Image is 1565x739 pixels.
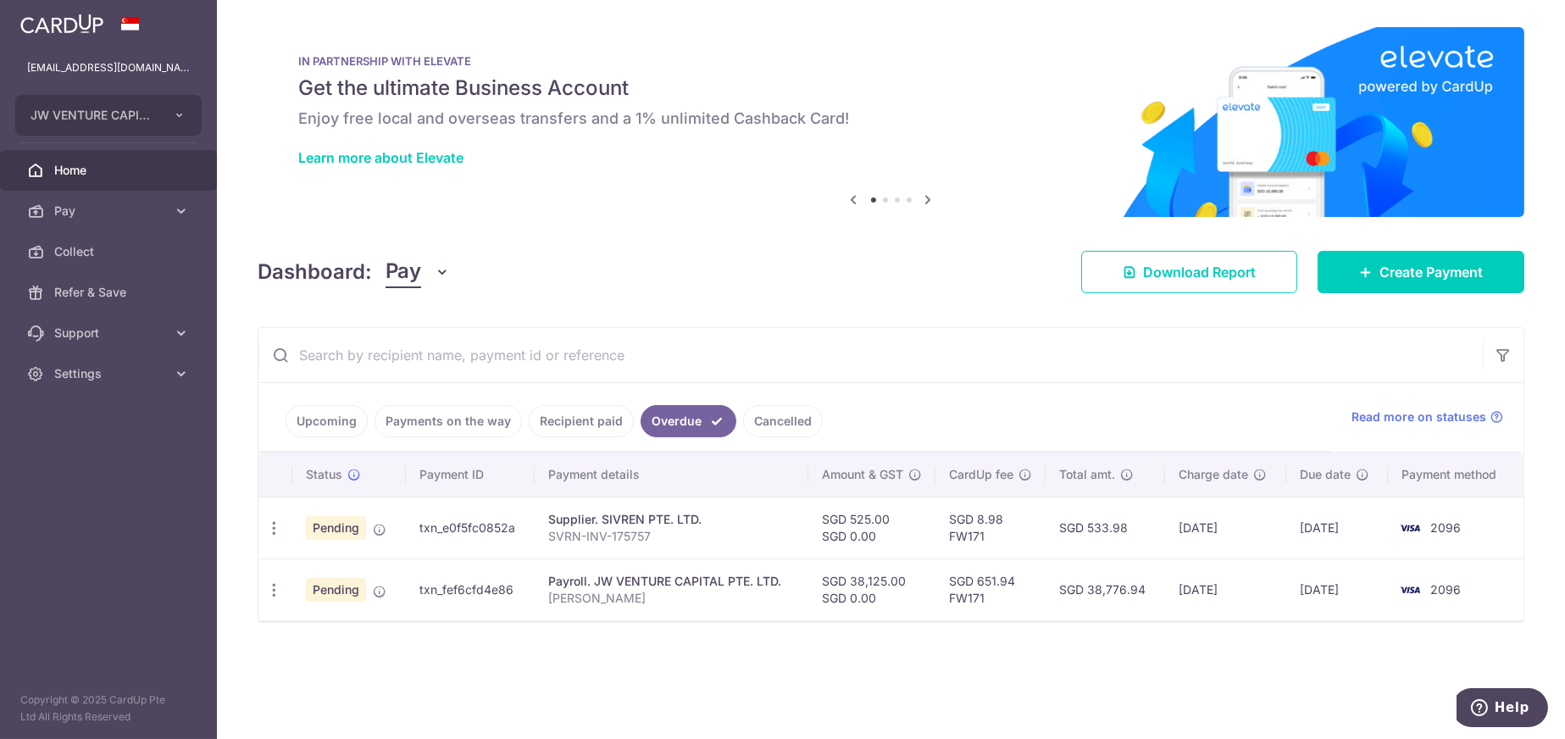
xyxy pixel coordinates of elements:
img: Renovation banner [258,27,1524,217]
img: Bank Card [1393,580,1427,600]
span: CardUp fee [949,466,1013,483]
div: Payroll. JW VENTURE CAPITAL PTE. LTD. [548,573,795,590]
a: Learn more about Elevate [298,149,463,166]
td: SGD 525.00 SGD 0.00 [808,497,935,558]
span: Settings [54,365,166,382]
span: Create Payment [1379,262,1483,282]
input: Search by recipient name, payment id or reference [258,328,1483,382]
a: Recipient paid [529,405,634,437]
p: IN PARTNERSHIP WITH ELEVATE [298,54,1484,68]
a: Download Report [1081,251,1297,293]
span: Pay [54,203,166,219]
td: txn_e0f5fc0852a [406,497,536,558]
span: Collect [54,243,166,260]
img: Bank Card [1393,518,1427,538]
td: SGD 8.98 FW171 [935,497,1046,558]
p: [EMAIL_ADDRESS][DOMAIN_NAME] [27,59,190,76]
iframe: Opens a widget where you can find more information [1457,688,1548,731]
a: Cancelled [743,405,823,437]
td: [DATE] [1286,497,1388,558]
td: [DATE] [1165,497,1286,558]
td: SGD 38,125.00 SGD 0.00 [808,558,935,620]
a: Payments on the way [375,405,522,437]
a: Read more on statuses [1351,408,1503,425]
div: Supplier. SIVREN PTE. LTD. [548,511,795,528]
h6: Enjoy free local and overseas transfers and a 1% unlimited Cashback Card! [298,108,1484,129]
p: SVRN-INV-175757 [548,528,795,545]
span: 2096 [1430,520,1461,535]
a: Overdue [641,405,736,437]
th: Payment details [535,453,808,497]
span: Status [306,466,342,483]
td: SGD 651.94 FW171 [935,558,1046,620]
span: Download Report [1143,262,1256,282]
th: Payment method [1388,453,1523,497]
span: Pay [386,256,421,288]
span: Due date [1300,466,1351,483]
span: Refer & Save [54,284,166,301]
td: SGD 533.98 [1046,497,1165,558]
span: Read more on statuses [1351,408,1486,425]
span: Pending [306,578,366,602]
span: Support [54,325,166,342]
td: [DATE] [1286,558,1388,620]
span: 2096 [1430,582,1461,597]
a: Create Payment [1318,251,1524,293]
td: [DATE] [1165,558,1286,620]
a: Upcoming [286,405,368,437]
span: JW VENTURE CAPITAL PTE. LTD. [31,107,156,124]
h4: Dashboard: [258,257,372,287]
img: CardUp [20,14,103,34]
span: Amount & GST [822,466,903,483]
span: Home [54,162,166,179]
span: Total amt. [1059,466,1115,483]
h5: Get the ultimate Business Account [298,75,1484,102]
button: JW VENTURE CAPITAL PTE. LTD. [15,95,202,136]
button: Pay [386,256,451,288]
td: SGD 38,776.94 [1046,558,1165,620]
span: Charge date [1179,466,1248,483]
th: Payment ID [406,453,536,497]
td: txn_fef6cfd4e86 [406,558,536,620]
span: Pending [306,516,366,540]
p: [PERSON_NAME] [548,590,795,607]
